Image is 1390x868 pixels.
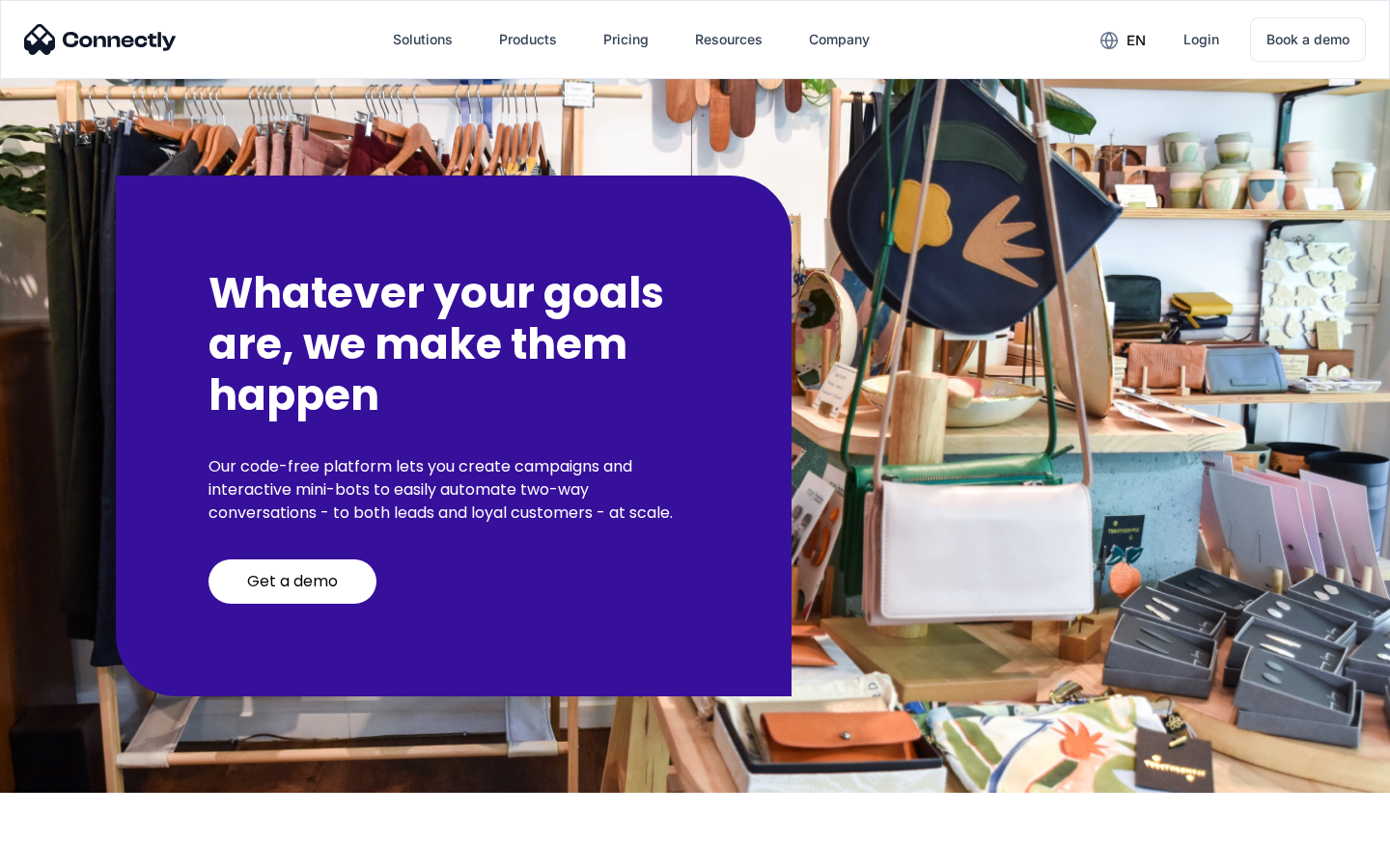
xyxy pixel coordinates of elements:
[809,26,870,53] div: Company
[1126,27,1146,54] div: en
[603,26,649,53] div: Pricing
[19,834,116,861] aside: Language selected: English
[208,268,699,420] h2: Whatever your goals are, we make them happen
[588,16,664,63] a: Pricing
[499,26,557,53] div: Products
[1183,26,1219,53] div: Login
[695,26,763,53] div: Resources
[39,834,116,861] ul: Language list
[247,572,338,591] div: Get a demo
[208,559,376,604] a: Get a demo
[1168,16,1235,63] a: Login
[208,455,699,525] p: Our code-free platform lets you create campaigns and interactive mini-bots to easily automate two...
[24,24,177,55] img: Connectly Logo
[1250,17,1366,62] a: Book a demo
[393,26,453,53] div: Solutions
